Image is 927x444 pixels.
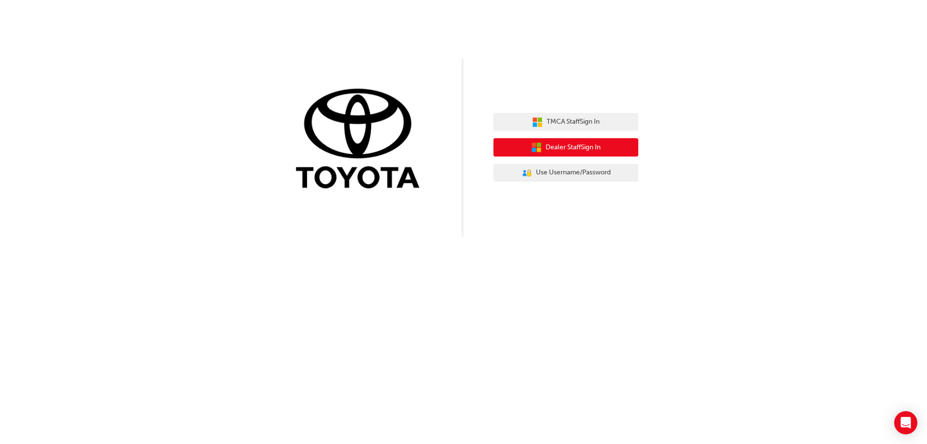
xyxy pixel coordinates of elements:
[493,138,638,157] button: Dealer StaffSign In
[493,164,638,182] button: Use Username/Password
[289,86,434,193] img: Trak
[546,142,601,153] span: Dealer Staff Sign In
[547,116,600,128] span: TMCA Staff Sign In
[493,113,638,131] button: TMCA StaffSign In
[536,167,611,178] span: Use Username/Password
[894,411,917,434] div: Open Intercom Messenger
